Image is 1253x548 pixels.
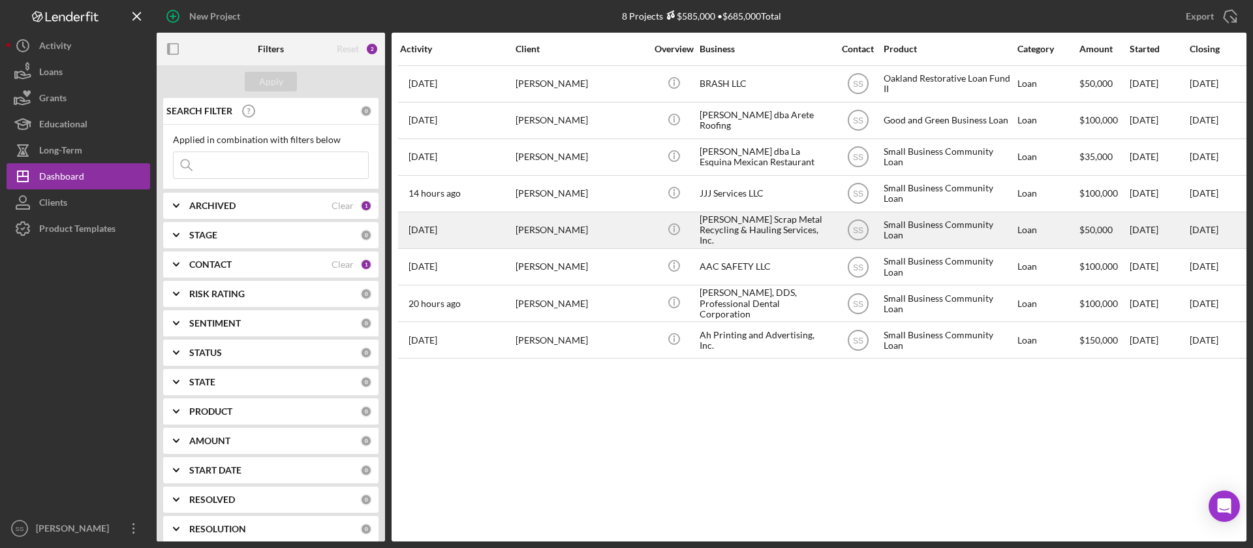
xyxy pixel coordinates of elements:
div: Contact [833,44,882,54]
a: Educational [7,111,150,137]
div: [PERSON_NAME] [516,250,646,284]
div: $35,000 [1079,140,1128,174]
div: [PERSON_NAME] [516,176,646,211]
button: Long-Term [7,137,150,163]
div: BRASH LLC [700,67,830,101]
div: Small Business Community Loan [884,323,1014,357]
div: 0 [360,435,372,447]
text: SS [852,336,863,345]
div: [PERSON_NAME] [516,67,646,101]
div: Amount [1079,44,1128,54]
div: Category [1017,44,1078,54]
div: Product Templates [39,216,116,245]
div: $150,000 [1079,323,1128,357]
div: Product [884,44,1014,54]
div: Oakland Restorative Loan Fund II [884,67,1014,101]
div: Loan [1017,67,1078,101]
div: New Project [189,3,240,29]
text: SS [852,153,863,162]
div: [DATE] [1130,323,1188,357]
b: STAGE [189,230,217,240]
div: [DATE] [1130,103,1188,138]
div: Activity [39,33,71,62]
b: STATE [189,377,215,387]
div: Client [516,44,646,54]
div: Clear [332,259,354,270]
div: [DATE] [1130,286,1188,321]
div: $100,000 [1079,286,1128,321]
div: 0 [360,464,372,476]
button: Grants [7,85,150,111]
div: Small Business Community Loan [884,140,1014,174]
button: Loans [7,59,150,85]
b: SEARCH FILTER [166,106,232,116]
div: [PERSON_NAME] [516,140,646,174]
button: Export [1173,3,1246,29]
time: 2025-09-05 15:23 [409,225,437,235]
b: RISK RATING [189,289,245,299]
div: Grants [39,85,67,114]
div: Clear [332,201,354,211]
div: Dashboard [39,163,84,193]
time: [DATE] [1190,224,1218,235]
div: [PERSON_NAME] [516,323,646,357]
div: Open Intercom Messenger [1209,491,1240,522]
div: 0 [360,288,372,300]
div: Loans [39,59,63,88]
time: [DATE] [1190,334,1218,346]
div: Applied in combination with filters below [173,135,369,145]
div: Reset [337,44,359,54]
div: $585,000 [663,10,715,22]
text: SS [852,80,863,89]
time: 2025-08-19 15:55 [409,261,437,272]
text: SS [852,263,863,272]
b: STATUS [189,347,222,358]
div: Export [1186,3,1214,29]
button: SS[PERSON_NAME] [7,515,150,541]
div: Loan [1017,140,1078,174]
div: [DATE] [1130,67,1188,101]
button: Clients [7,189,150,216]
div: Small Business Community Loan [884,250,1014,284]
div: [DATE] [1130,176,1188,211]
time: 2025-09-09 22:31 [409,298,461,309]
div: 0 [360,523,372,535]
div: $50,000 [1079,213,1128,248]
div: Small Business Community Loan [884,286,1014,321]
div: 8 Projects • $685,000 Total [622,10,781,22]
div: 0 [360,494,372,506]
text: SS [852,226,863,235]
time: [DATE] [1190,114,1218,125]
text: SS [852,189,863,199]
div: Started [1130,44,1188,54]
div: Good and Green Business Loan [884,103,1014,138]
div: 0 [360,347,372,359]
time: [DATE] [1190,187,1218,199]
div: 0 [360,406,372,417]
div: Loan [1017,250,1078,284]
div: Small Business Community Loan [884,176,1014,211]
div: $100,000 [1079,250,1128,284]
div: 0 [360,317,372,329]
div: Ah Printing and Advertising, Inc. [700,323,830,357]
a: Activity [7,33,150,59]
div: $100,000 [1079,103,1128,138]
div: [DATE] [1130,250,1188,284]
b: CONTACT [189,259,232,270]
time: 2025-09-04 04:15 [409,152,437,162]
time: 2025-08-12 22:26 [409,115,437,125]
div: AAC SAFETY LLC [700,250,830,284]
div: 0 [360,376,372,388]
div: Loan [1017,323,1078,357]
div: 2 [365,42,379,56]
div: 1 [360,200,372,212]
div: 0 [360,229,372,241]
b: SENTIMENT [189,318,241,329]
div: [DATE] [1130,140,1188,174]
div: 1 [360,259,372,270]
time: [DATE] [1190,261,1218,272]
div: 0 [360,105,372,117]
